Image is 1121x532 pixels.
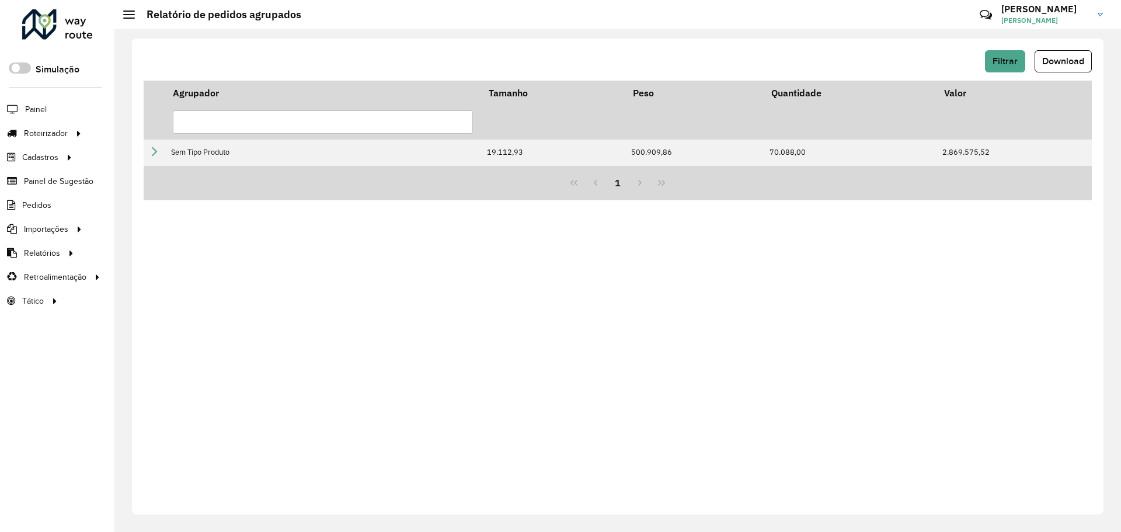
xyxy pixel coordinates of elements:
[481,81,625,105] th: Tamanho
[625,140,763,166] td: 500.909,86
[481,140,625,166] td: 19.112,93
[985,50,1025,72] button: Filtrar
[24,223,68,235] span: Importações
[22,151,58,164] span: Cadastros
[22,295,44,307] span: Tático
[763,81,936,105] th: Quantidade
[607,172,629,194] button: 1
[1035,50,1092,72] button: Download
[24,127,68,140] span: Roteirizador
[993,56,1018,66] span: Filtrar
[1001,15,1089,26] span: [PERSON_NAME]
[1001,4,1089,15] h3: [PERSON_NAME]
[936,140,1091,166] td: 2.869.575,52
[165,81,481,105] th: Agrupador
[625,81,763,105] th: Peso
[22,199,51,211] span: Pedidos
[24,271,86,283] span: Retroalimentação
[135,8,301,21] h2: Relatório de pedidos agrupados
[936,81,1091,105] th: Valor
[36,62,79,77] label: Simulação
[1042,56,1084,66] span: Download
[24,247,60,259] span: Relatórios
[165,140,481,166] td: Sem Tipo Produto
[763,140,936,166] td: 70.088,00
[973,2,998,27] a: Contato Rápido
[25,103,47,116] span: Painel
[24,175,93,187] span: Painel de Sugestão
